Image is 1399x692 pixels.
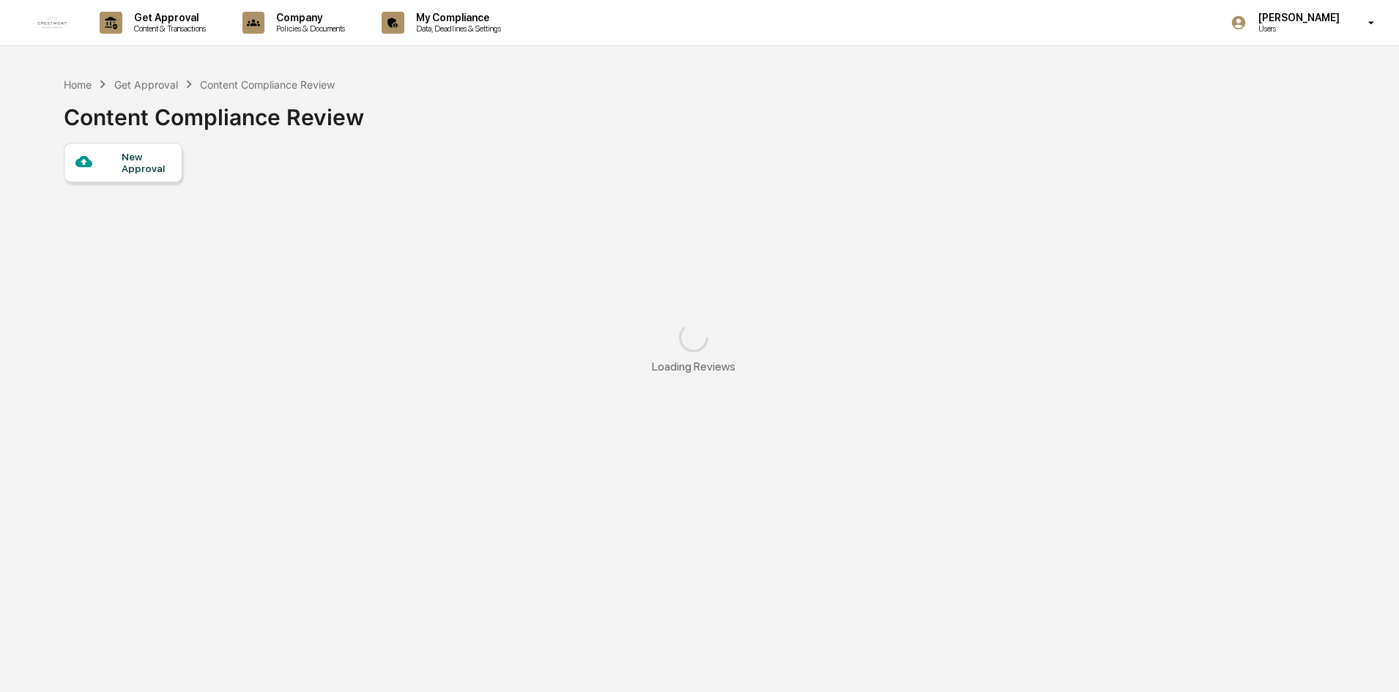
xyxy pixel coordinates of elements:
p: My Compliance [404,12,508,23]
p: Users [1247,23,1347,34]
p: Get Approval [122,12,213,23]
p: Policies & Documents [264,23,352,34]
p: Content & Transactions [122,23,213,34]
img: logo [35,5,70,40]
div: New Approval [122,151,171,174]
p: [PERSON_NAME] [1247,12,1347,23]
div: Loading Reviews [652,360,735,373]
div: Content Compliance Review [64,92,364,130]
div: Get Approval [114,78,178,91]
p: Company [264,12,352,23]
p: Data, Deadlines & Settings [404,23,508,34]
div: Home [64,78,92,91]
div: Content Compliance Review [200,78,335,91]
